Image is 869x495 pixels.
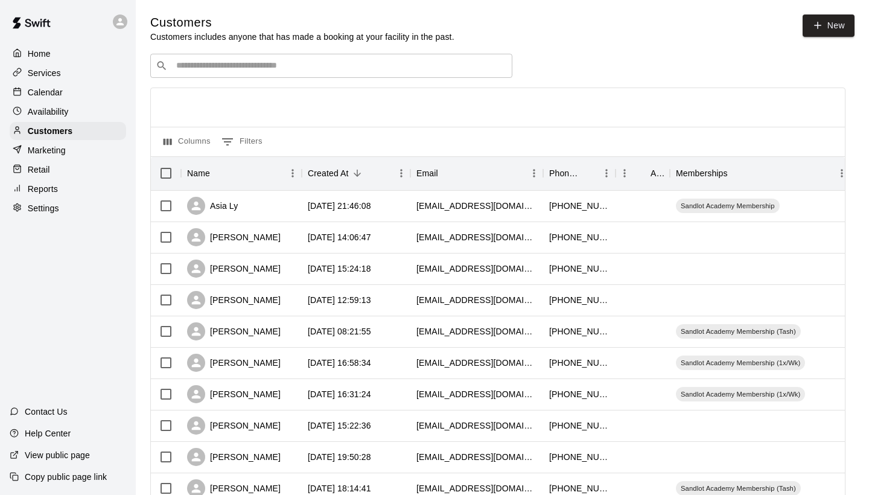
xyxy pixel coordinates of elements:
[187,354,281,372] div: [PERSON_NAME]
[416,263,537,275] div: andrewwelsh23@icloud.com
[28,183,58,195] p: Reports
[349,165,366,182] button: Sort
[416,200,537,212] div: lee916sac@gmail.com
[28,202,59,214] p: Settings
[676,484,801,493] span: Sandlot Academy Membership (Tash)
[416,420,537,432] div: katherinemichikob@gmail.com
[210,165,227,182] button: Sort
[187,291,281,309] div: [PERSON_NAME]
[25,427,71,439] p: Help Center
[308,156,349,190] div: Created At
[28,86,63,98] p: Calendar
[10,103,126,121] a: Availability
[187,156,210,190] div: Name
[302,156,410,190] div: Created At
[187,448,281,466] div: [PERSON_NAME]
[676,324,801,339] div: Sandlot Academy Membership (Tash)
[25,471,107,483] p: Copy public page link
[416,451,537,463] div: filkroda15@yahoo.com
[187,197,238,215] div: Asia Ly
[676,156,728,190] div: Memberships
[28,125,72,137] p: Customers
[416,357,537,369] div: alex.haw54@yahoo.com
[416,388,537,400] div: zericksonau@yahoo.com
[10,122,126,140] a: Customers
[308,357,371,369] div: 2025-09-03 16:58:34
[543,156,616,190] div: Phone Number
[416,156,438,190] div: Email
[187,385,281,403] div: [PERSON_NAME]
[10,199,126,217] a: Settings
[308,482,371,494] div: 2025-08-27 18:14:41
[308,451,371,463] div: 2025-08-27 19:50:28
[28,106,69,118] p: Availability
[150,54,512,78] div: Search customers by name or email
[549,451,610,463] div: +19168325884
[549,482,610,494] div: +15747803037
[549,231,610,243] div: +16198058455
[416,482,537,494] div: jacobhartle@gmail.com
[549,263,610,275] div: +17074902580
[438,165,455,182] button: Sort
[670,156,851,190] div: Memberships
[10,64,126,82] a: Services
[181,156,302,190] div: Name
[676,327,801,336] span: Sandlot Academy Membership (Tash)
[218,132,266,152] button: Show filters
[10,161,126,179] a: Retail
[187,228,281,246] div: [PERSON_NAME]
[549,420,610,432] div: +15108305350
[308,263,371,275] div: 2025-09-05 15:24:18
[549,200,610,212] div: +19169349290
[187,417,281,435] div: [PERSON_NAME]
[28,67,61,79] p: Services
[284,164,302,182] button: Menu
[728,165,745,182] button: Sort
[549,357,610,369] div: +19162065898
[10,45,126,63] a: Home
[308,294,371,306] div: 2025-09-05 12:59:13
[676,356,805,370] div: Sandlot Academy Membership (1x/Wk)
[25,449,90,461] p: View public page
[416,231,537,243] div: loudon7@gmail.com
[28,164,50,176] p: Retail
[161,132,214,152] button: Select columns
[676,389,805,399] span: Sandlot Academy Membership (1x/Wk)
[392,164,410,182] button: Menu
[308,325,371,337] div: 2025-09-04 08:21:55
[549,325,610,337] div: +19167306106
[28,48,51,60] p: Home
[803,14,855,37] a: New
[416,325,537,337] div: jwbosley@gmail.com
[676,358,805,368] span: Sandlot Academy Membership (1x/Wk)
[150,31,454,43] p: Customers includes anyone that has made a booking at your facility in the past.
[597,164,616,182] button: Menu
[308,388,371,400] div: 2025-09-03 16:31:24
[28,144,66,156] p: Marketing
[676,201,780,211] span: Sandlot Academy Membership
[10,83,126,101] div: Calendar
[10,141,126,159] a: Marketing
[308,420,371,432] div: 2025-09-01 15:22:36
[187,322,281,340] div: [PERSON_NAME]
[150,14,454,31] h5: Customers
[549,388,610,400] div: +19162611115
[616,164,634,182] button: Menu
[676,387,805,401] div: Sandlot Academy Membership (1x/Wk)
[616,156,670,190] div: Age
[581,165,597,182] button: Sort
[549,156,581,190] div: Phone Number
[410,156,543,190] div: Email
[634,165,651,182] button: Sort
[10,180,126,198] a: Reports
[308,200,371,212] div: 2025-09-15 21:46:08
[416,294,537,306] div: bradleybechtold@gmail.com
